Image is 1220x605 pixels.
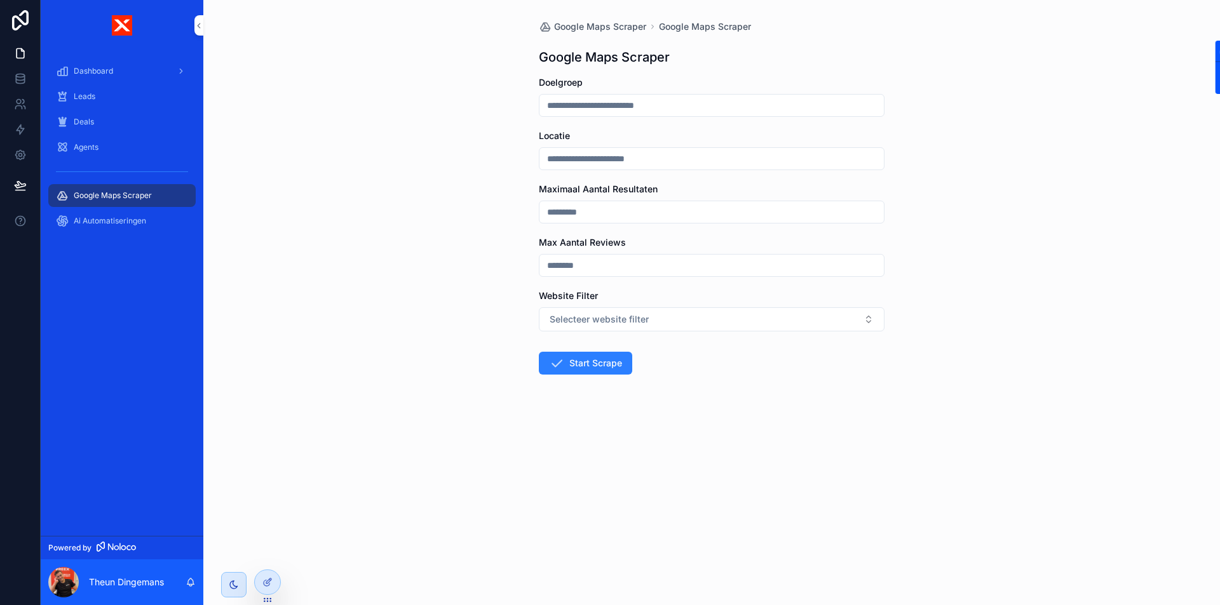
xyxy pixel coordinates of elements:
[48,184,196,207] a: Google Maps Scraper
[539,290,598,301] span: Website Filter
[74,66,113,76] span: Dashboard
[539,20,646,33] a: Google Maps Scraper
[41,51,203,249] div: scrollable content
[74,117,94,127] span: Deals
[74,142,98,152] span: Agents
[554,20,646,33] span: Google Maps Scraper
[48,85,196,108] a: Leads
[659,20,751,33] a: Google Maps Scraper
[74,216,146,226] span: Ai Automatiseringen
[539,183,658,194] span: Maximaal Aantal Resultaten
[48,543,91,553] span: Powered by
[48,136,196,159] a: Agents
[89,576,164,588] p: Theun Dingemans
[539,352,632,375] button: Start Scrape
[48,209,196,232] a: Ai Automatiseringen
[74,190,152,201] span: Google Maps Scraper
[539,77,583,88] span: Doelgroep
[539,48,670,66] h1: Google Maps Scraper
[539,237,626,248] span: Max Aantal Reviews
[539,307,884,331] button: Select Button
[48,110,196,133] a: Deals
[48,60,196,83] a: Dashboard
[112,15,132,36] img: App logo
[550,313,649,326] span: Selecteer website filter
[539,130,570,141] span: Locatie
[74,91,95,102] span: Leads
[41,536,203,559] a: Powered by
